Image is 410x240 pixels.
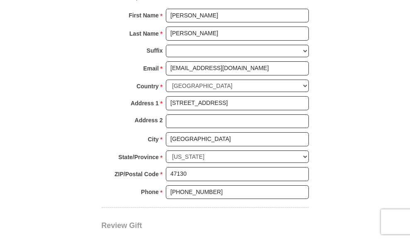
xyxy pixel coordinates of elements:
[119,151,159,163] strong: State/Province
[131,97,159,109] strong: Address 1
[148,133,158,145] strong: City
[147,45,163,56] strong: Suffix
[129,28,159,39] strong: Last Name
[114,168,159,180] strong: ZIP/Postal Code
[102,221,142,230] span: Review Gift
[136,80,159,92] strong: Country
[141,186,159,198] strong: Phone
[129,10,159,21] strong: First Name
[135,114,163,126] strong: Address 2
[143,63,159,74] strong: Email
